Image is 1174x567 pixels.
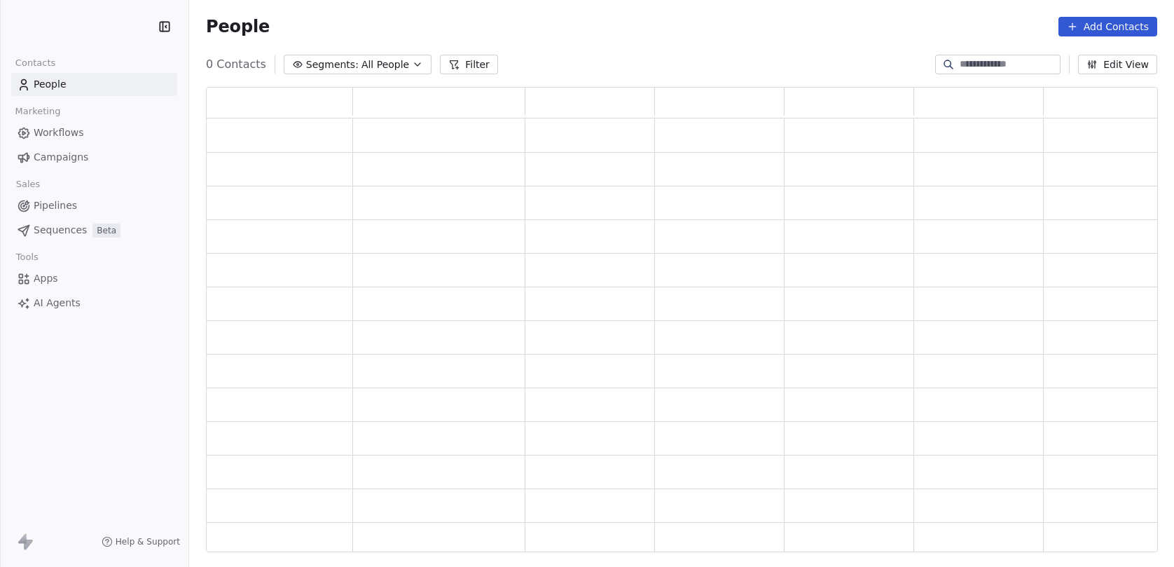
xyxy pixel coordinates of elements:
span: All People [361,57,409,72]
span: People [34,77,67,92]
a: Apps [11,267,177,290]
a: Workflows [11,121,177,144]
button: Filter [440,55,498,74]
a: AI Agents [11,292,177,315]
span: Sales [10,174,46,195]
span: Beta [92,224,120,238]
a: Campaigns [11,146,177,169]
span: Pipelines [34,198,77,213]
span: AI Agents [34,296,81,310]
a: Pipelines [11,194,177,217]
span: Sequences [34,223,87,238]
span: Apps [34,271,58,286]
span: Help & Support [116,536,180,547]
button: Edit View [1078,55,1157,74]
span: 0 Contacts [206,56,266,73]
span: Marketing [9,101,67,122]
span: People [206,16,270,37]
a: SequencesBeta [11,219,177,242]
span: Segments: [306,57,359,72]
span: Contacts [9,53,62,74]
button: Add Contacts [1058,17,1157,36]
span: Tools [10,247,44,268]
span: Campaigns [34,150,88,165]
span: Workflows [34,125,84,140]
a: Help & Support [102,536,180,547]
a: People [11,73,177,96]
div: grid [207,118,1173,553]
